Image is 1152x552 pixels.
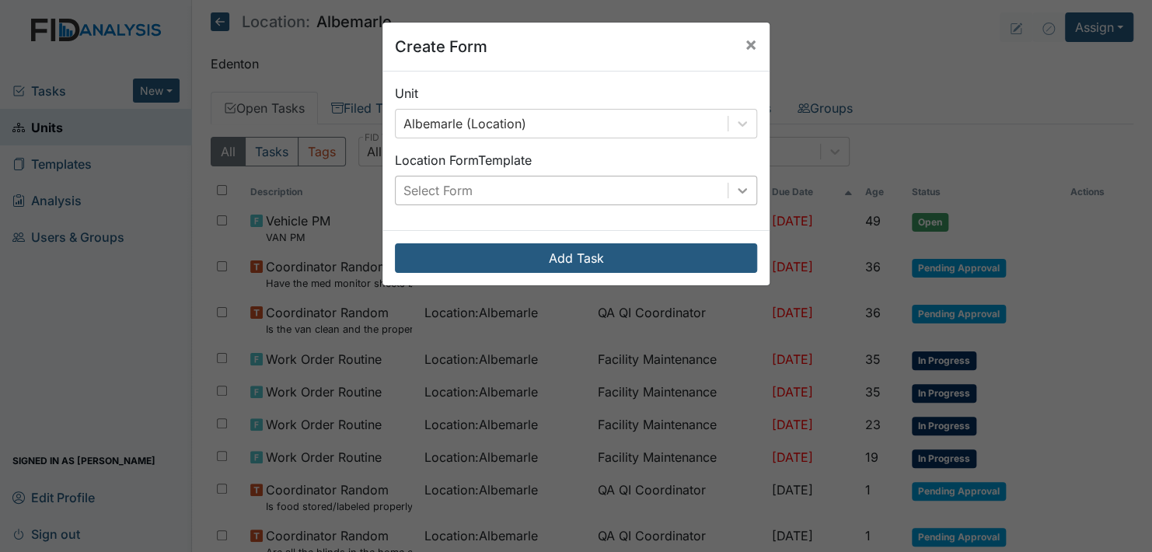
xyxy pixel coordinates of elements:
[745,33,757,55] span: ×
[732,23,770,66] button: Close
[403,181,473,200] div: Select Form
[395,35,487,58] h5: Create Form
[395,243,757,273] button: Add Task
[395,151,532,169] label: Location Form Template
[403,114,526,133] div: Albemarle (Location)
[395,84,418,103] label: Unit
